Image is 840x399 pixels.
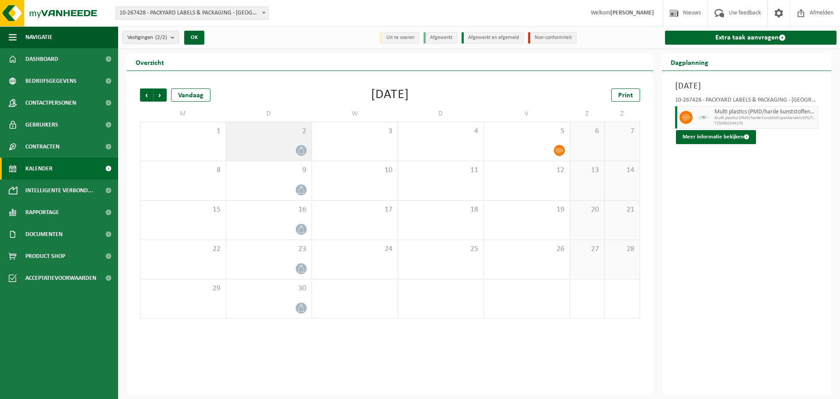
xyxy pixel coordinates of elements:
[714,116,816,121] span: Multi plastics (PMD/harde kunststof/spanbanden/EPS/folie)
[154,88,167,102] span: Volgende
[488,166,565,175] span: 12
[714,121,816,126] span: T250002344170
[25,180,93,201] span: Intelligente verbond...
[488,244,565,254] span: 26
[574,166,600,175] span: 13
[402,244,479,254] span: 25
[184,31,204,45] button: OK
[371,88,409,102] div: [DATE]
[380,32,419,44] li: Uit te voeren
[675,97,819,106] div: 10-267428 - PACKYARD LABELS & PACKAGING - [GEOGRAPHIC_DATA]
[231,127,308,136] span: 2
[714,109,816,116] span: Multi plastics (PMD/harde kunststoffen/spanbanden/EPS/folie naturel/folie gemengd)
[528,32,577,44] li: Non-conformiteit
[574,127,600,136] span: 6
[611,88,640,102] a: Print
[145,205,221,215] span: 15
[25,136,59,158] span: Contracten
[25,267,96,289] span: Acceptatievoorwaarden
[316,244,393,254] span: 24
[488,205,565,215] span: 19
[570,106,605,122] td: Z
[25,26,52,48] span: Navigatie
[145,166,221,175] span: 8
[398,106,484,122] td: D
[155,35,167,40] count: (2/2)
[609,205,635,215] span: 21
[605,106,640,122] td: Z
[145,244,221,254] span: 22
[231,244,308,254] span: 23
[25,92,76,114] span: Contactpersonen
[662,53,717,71] h2: Dagplanning
[25,114,58,136] span: Gebruikers
[610,10,654,16] strong: [PERSON_NAME]
[25,48,58,70] span: Dashboard
[462,32,524,44] li: Afgewerkt en afgemeld
[25,223,63,245] span: Documenten
[423,32,457,44] li: Afgewerkt
[25,245,65,267] span: Product Shop
[231,284,308,293] span: 30
[402,127,479,136] span: 4
[609,127,635,136] span: 7
[316,166,393,175] span: 10
[618,92,633,99] span: Print
[25,201,59,223] span: Rapportage
[574,205,600,215] span: 20
[140,88,153,102] span: Vorige
[127,53,173,71] h2: Overzicht
[231,166,308,175] span: 9
[697,111,710,124] img: LP-SK-00500-LPE-16
[25,70,77,92] span: Bedrijfsgegevens
[488,127,565,136] span: 5
[171,88,210,102] div: Vandaag
[316,127,393,136] span: 3
[231,205,308,215] span: 16
[609,166,635,175] span: 14
[25,158,52,180] span: Kalender
[675,80,819,93] h3: [DATE]
[312,106,398,122] td: W
[140,106,226,122] td: M
[127,31,167,44] span: Vestigingen
[609,244,635,254] span: 28
[484,106,570,122] td: V
[145,127,221,136] span: 1
[226,106,312,122] td: D
[115,7,269,20] span: 10-267428 - PACKYARD LABELS & PACKAGING - NAZARETH
[122,31,179,44] button: Vestigingen(2/2)
[116,7,268,19] span: 10-267428 - PACKYARD LABELS & PACKAGING - NAZARETH
[145,284,221,293] span: 29
[665,31,837,45] a: Extra taak aanvragen
[676,130,756,144] button: Meer informatie bekijken
[402,166,479,175] span: 11
[316,205,393,215] span: 17
[402,205,479,215] span: 18
[574,244,600,254] span: 27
